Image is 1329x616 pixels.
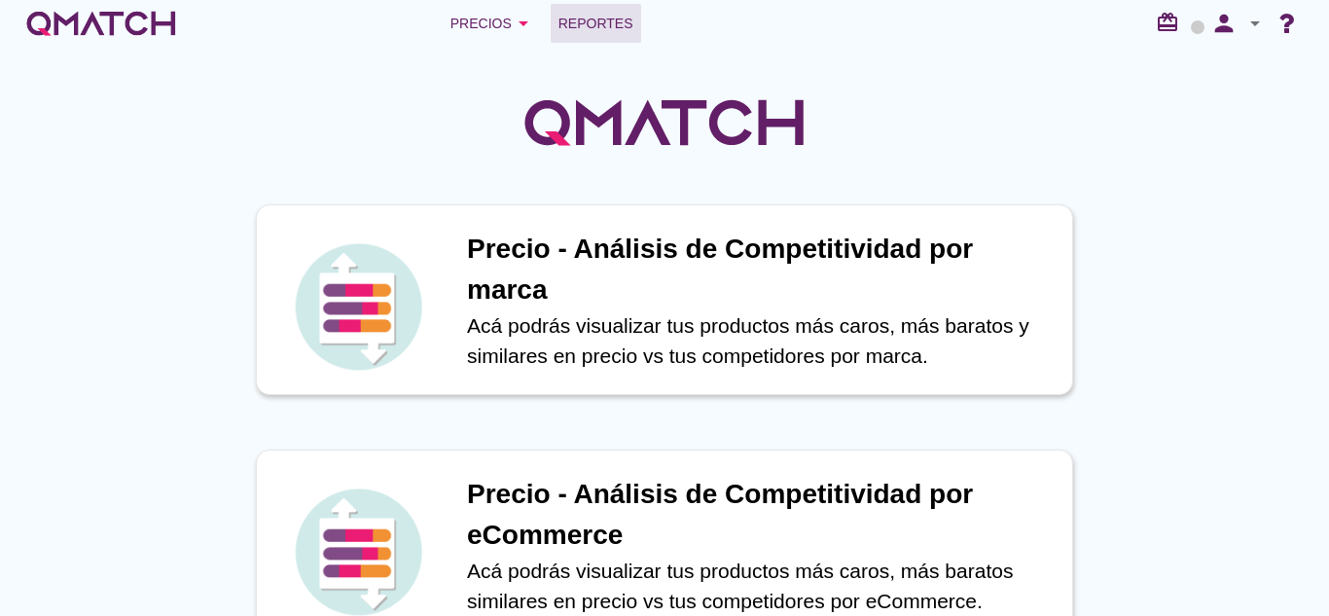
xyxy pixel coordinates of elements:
[558,12,633,35] span: Reportes
[290,238,426,375] img: icon
[467,310,1053,372] p: Acá podrás visualizar tus productos más caros, más baratos y similares en precio vs tus competido...
[467,474,1053,556] h1: Precio - Análisis de Competitividad por eCommerce
[467,229,1053,310] h1: Precio - Análisis de Competitividad por marca
[23,4,179,43] a: white-qmatch-logo
[435,4,551,43] button: Precios
[519,74,810,171] img: QMatchLogo
[1243,12,1267,35] i: arrow_drop_down
[450,12,535,35] div: Precios
[512,12,535,35] i: arrow_drop_down
[551,4,641,43] a: Reportes
[229,204,1100,395] a: iconPrecio - Análisis de Competitividad por marcaAcá podrás visualizar tus productos más caros, m...
[1204,10,1243,37] i: person
[1156,11,1187,34] i: redeem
